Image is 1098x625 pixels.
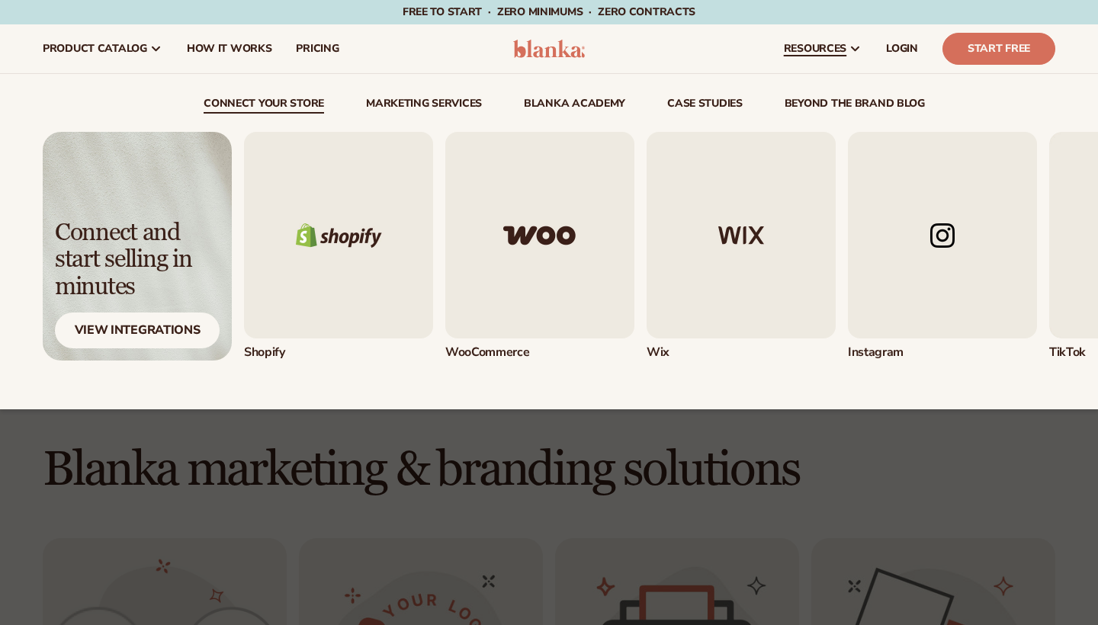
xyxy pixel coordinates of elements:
a: connect your store [204,98,324,114]
div: Shopify [244,345,433,361]
img: Wix logo. [647,132,836,338]
a: Marketing services [366,98,482,114]
span: Free to start · ZERO minimums · ZERO contracts [403,5,695,19]
a: Light background with shadow. Connect and start selling in minutes View Integrations [43,132,232,361]
a: product catalog [30,24,175,73]
span: resources [784,43,846,55]
img: Shopify logo. [244,132,433,338]
span: product catalog [43,43,147,55]
div: 2 / 5 [445,132,634,361]
div: 4 / 5 [848,132,1037,361]
a: Start Free [942,33,1055,65]
a: case studies [667,98,743,114]
span: LOGIN [886,43,918,55]
div: 3 / 5 [647,132,836,361]
a: resources [772,24,874,73]
a: Blanka Academy [524,98,625,114]
div: View Integrations [55,312,220,348]
div: Wix [647,345,836,361]
a: Shopify logo. Shopify [244,132,433,361]
img: logo [513,40,586,58]
a: Wix logo. Wix [647,132,836,361]
a: Woo commerce logo. WooCommerce [445,132,634,361]
div: Instagram [848,345,1037,361]
a: LOGIN [874,24,930,73]
img: Light background with shadow. [43,132,232,361]
div: WooCommerce [445,345,634,361]
div: 1 / 5 [244,132,433,361]
a: beyond the brand blog [785,98,925,114]
a: Instagram logo. Instagram [848,132,1037,361]
img: Instagram logo. [848,132,1037,338]
a: How It Works [175,24,284,73]
span: How It Works [187,43,272,55]
a: pricing [284,24,351,73]
span: pricing [296,43,339,55]
img: Woo commerce logo. [445,132,634,338]
div: Connect and start selling in minutes [55,220,220,300]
